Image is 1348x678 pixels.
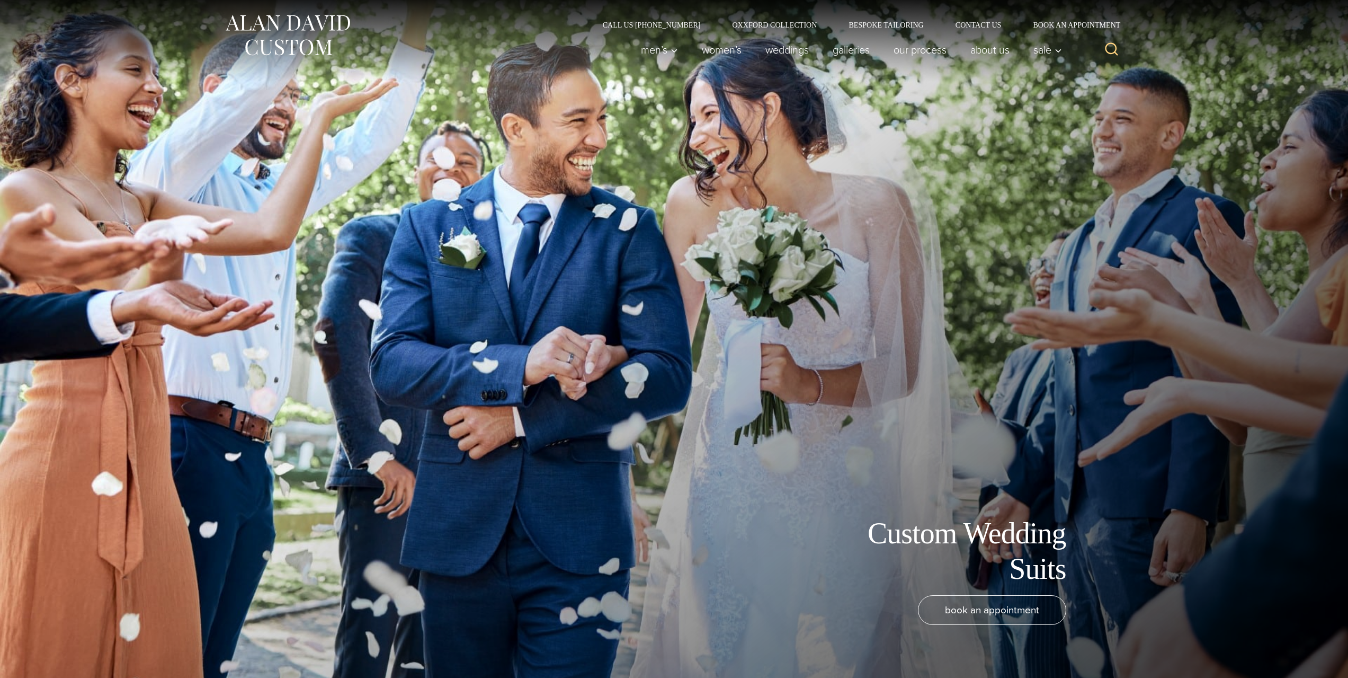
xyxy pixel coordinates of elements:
[1099,37,1124,63] button: View Search Form
[690,39,753,60] a: Women’s
[958,39,1021,60] a: About Us
[1033,45,1062,55] span: Sale
[1017,21,1124,29] a: Book an Appointment
[833,21,939,29] a: Bespoke Tailoring
[641,45,678,55] span: Men’s
[587,21,1124,29] nav: Secondary Navigation
[820,39,881,60] a: Galleries
[224,12,351,59] img: Alan David Custom
[587,21,717,29] a: Call Us [PHONE_NUMBER]
[881,39,958,60] a: Our Process
[945,602,1039,618] span: book an appointment
[629,39,1067,60] nav: Primary Navigation
[940,21,1017,29] a: Contact Us
[753,39,820,60] a: weddings
[918,595,1066,625] a: book an appointment
[828,516,1066,587] h1: Custom Wedding Suits
[716,21,833,29] a: Oxxford Collection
